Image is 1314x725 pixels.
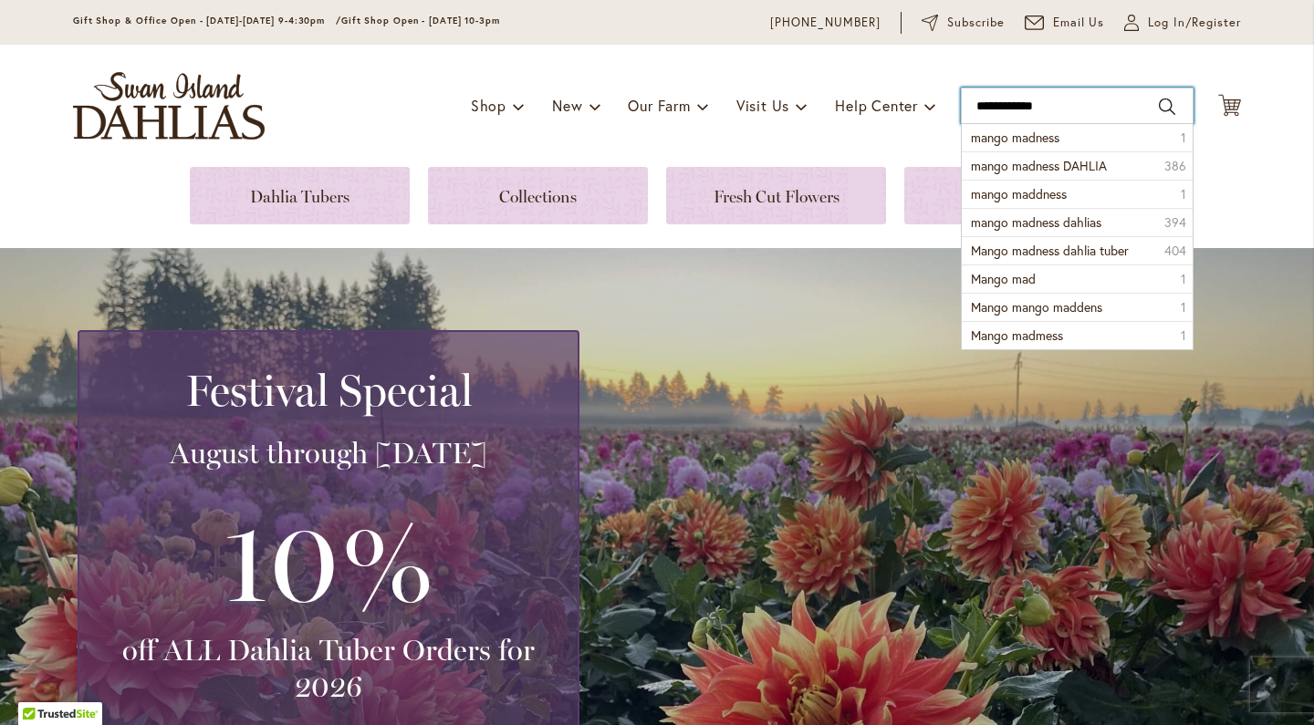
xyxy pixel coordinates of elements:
span: 386 [1164,157,1186,175]
span: mango madness [971,129,1059,146]
h3: off ALL Dahlia Tuber Orders for 2026 [101,632,556,705]
span: Email Us [1053,14,1105,32]
a: [PHONE_NUMBER] [770,14,881,32]
span: New [552,96,582,115]
span: 1 [1181,129,1186,147]
span: Visit Us [736,96,789,115]
span: 1 [1181,326,1186,345]
span: Help Center [835,96,918,115]
a: Log In/Register [1124,14,1241,32]
a: Email Us [1025,14,1105,32]
h3: August through [DATE] [101,435,556,471]
h2: Festival Special [101,365,556,416]
button: Search [1159,92,1175,121]
span: Our Farm [628,96,690,115]
span: Mango mango maddens [971,298,1102,316]
span: Gift Shop & Office Open - [DATE]-[DATE] 9-4:30pm / [73,15,341,26]
span: Mango mad [971,270,1036,287]
span: 1 [1181,270,1186,288]
span: mango madness DAHLIA [971,157,1107,174]
a: Subscribe [922,14,1005,32]
span: Log In/Register [1148,14,1241,32]
a: store logo [73,72,265,140]
span: Mango madness dahlia tuber [971,242,1129,259]
span: 1 [1181,185,1186,203]
span: 1 [1181,298,1186,316]
span: mango maddness [971,185,1067,202]
span: Shop [471,96,506,115]
h3: 10% [101,490,556,632]
span: 394 [1164,213,1186,232]
span: 404 [1164,242,1186,260]
span: Gift Shop Open - [DATE] 10-3pm [341,15,500,26]
span: Subscribe [947,14,1005,32]
span: mango madness dahlias [971,213,1101,231]
span: Mango madmess [971,326,1063,344]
